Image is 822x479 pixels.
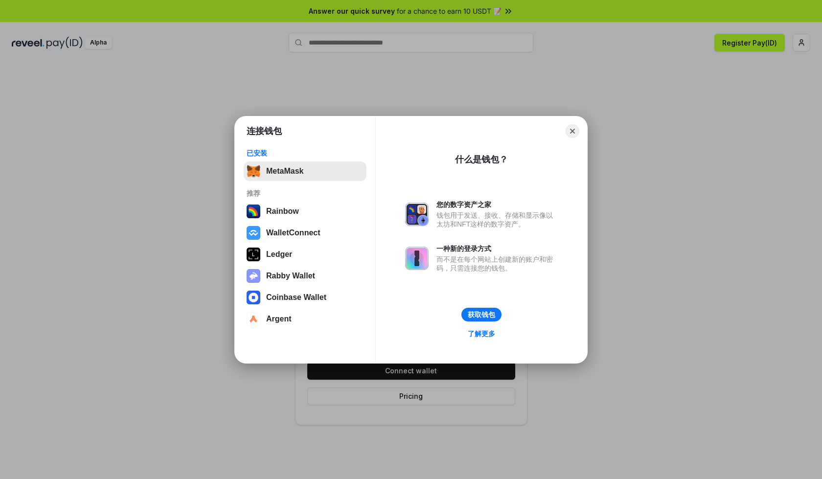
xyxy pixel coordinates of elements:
[244,266,366,286] button: Rabby Wallet
[266,167,303,176] div: MetaMask
[266,315,292,323] div: Argent
[461,308,502,321] button: 获取钱包
[566,124,579,138] button: Close
[247,125,282,137] h1: 连接钱包
[266,293,326,302] div: Coinbase Wallet
[266,250,292,259] div: Ledger
[247,312,260,326] img: svg+xml,%3Csvg%20width%3D%2228%22%20height%3D%2228%22%20viewBox%3D%220%200%2028%2028%22%20fill%3D...
[247,248,260,261] img: svg+xml,%3Csvg%20xmlns%3D%22http%3A%2F%2Fwww.w3.org%2F2000%2Fsvg%22%20width%3D%2228%22%20height%3...
[247,149,364,158] div: 已安装
[244,223,366,243] button: WalletConnect
[266,207,299,216] div: Rainbow
[436,211,558,228] div: 钱包用于发送、接收、存储和显示像以太坊和NFT这样的数字资产。
[436,244,558,253] div: 一种新的登录方式
[436,255,558,273] div: 而不是在每个网站上创建新的账户和密码，只需连接您的钱包。
[247,189,364,198] div: 推荐
[436,200,558,209] div: 您的数字资产之家
[247,269,260,283] img: svg+xml,%3Csvg%20xmlns%3D%22http%3A%2F%2Fwww.w3.org%2F2000%2Fsvg%22%20fill%3D%22none%22%20viewBox...
[405,203,429,226] img: svg+xml,%3Csvg%20xmlns%3D%22http%3A%2F%2Fwww.w3.org%2F2000%2Fsvg%22%20fill%3D%22none%22%20viewBox...
[468,310,495,319] div: 获取钱包
[468,329,495,338] div: 了解更多
[244,245,366,264] button: Ledger
[405,247,429,270] img: svg+xml,%3Csvg%20xmlns%3D%22http%3A%2F%2Fwww.w3.org%2F2000%2Fsvg%22%20fill%3D%22none%22%20viewBox...
[247,291,260,304] img: svg+xml,%3Csvg%20width%3D%2228%22%20height%3D%2228%22%20viewBox%3D%220%200%2028%2028%22%20fill%3D...
[247,205,260,218] img: svg+xml,%3Csvg%20width%3D%22120%22%20height%3D%22120%22%20viewBox%3D%220%200%20120%20120%22%20fil...
[247,164,260,178] img: svg+xml,%3Csvg%20fill%3D%22none%22%20height%3D%2233%22%20viewBox%3D%220%200%2035%2033%22%20width%...
[462,327,501,340] a: 了解更多
[247,226,260,240] img: svg+xml,%3Csvg%20width%3D%2228%22%20height%3D%2228%22%20viewBox%3D%220%200%2028%2028%22%20fill%3D...
[244,202,366,221] button: Rainbow
[244,309,366,329] button: Argent
[244,288,366,307] button: Coinbase Wallet
[266,272,315,280] div: Rabby Wallet
[266,228,320,237] div: WalletConnect
[244,161,366,181] button: MetaMask
[455,154,508,165] div: 什么是钱包？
